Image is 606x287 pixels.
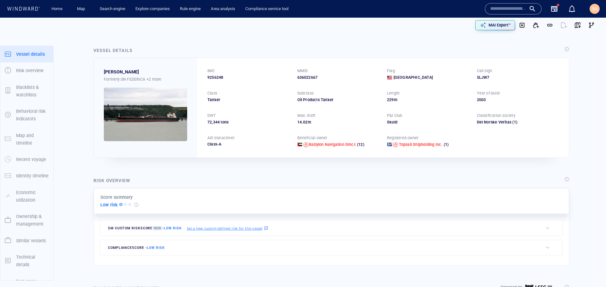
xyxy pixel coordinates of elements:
a: Topsail Shipholding Inc. (1) [399,142,449,147]
button: Similar vessels [0,232,53,249]
span: (1) [511,119,559,125]
a: Behavioral risk indicators [0,112,53,118]
a: Search engine [97,3,128,14]
button: Recent voyage [0,151,53,168]
p: Low risk [100,201,118,209]
div: Skuld [387,119,469,125]
div: Oil Products Tanker [297,97,380,103]
p: AIS transceiver [207,135,235,141]
iframe: Chat [579,259,601,282]
a: Similar vessels [0,237,53,243]
p: Behavioral risk indicators [16,107,49,123]
p: Economic utilization [16,189,49,204]
p: Subclass [297,90,314,96]
button: Home [47,3,67,14]
div: Tanker [207,97,290,103]
a: Blacklists & watchlists [0,88,53,94]
button: Technical details [0,249,53,273]
p: Length [387,90,400,96]
span: SM Custom risk score - [108,226,182,231]
button: Map and timeline [0,127,53,152]
button: Risk overview [0,62,53,79]
div: Notification center [568,5,576,13]
button: Blacklists & watchlists [0,79,53,103]
div: 72,344 tons [207,119,290,125]
a: Compliance service tool [243,3,291,14]
button: Map [72,3,92,14]
p: Risk overview [16,67,44,74]
p: Technical details [16,253,49,269]
a: Vessel details [0,51,53,57]
p: Map and timeline [16,132,49,147]
a: Home [49,3,65,14]
a: Ownership & management [0,217,53,223]
p: MMSI [297,68,308,74]
p: Similar vessels [16,237,46,244]
div: 2003 [477,97,559,103]
span: 02 [303,120,307,124]
img: 5905c34f9396684c69f674ea_0 [104,88,187,141]
a: Map [74,3,90,14]
div: 636022667 [297,75,380,80]
p: Blacklists & watchlists [16,83,49,99]
button: Identity timeline [0,168,53,184]
span: Topsail Shipholding Inc. [399,142,443,147]
a: Recent voyage [0,156,53,162]
span: (1) [443,142,449,147]
p: Registered owner [387,135,419,141]
a: Technical details [0,257,53,263]
p: Year of build [477,90,500,96]
p: Recent voyage [16,156,46,163]
button: Area analysis [208,3,238,14]
span: 14 [297,120,302,124]
p: IMO [207,68,215,74]
p: Flag [387,68,395,74]
div: 5LJW7 [477,75,559,80]
p: Identity timeline [16,172,49,180]
p: Max. draft [297,113,316,118]
button: Add to vessel list [529,18,543,32]
button: SA [588,3,601,15]
span: m [308,120,311,124]
p: MAI Expert™ [489,22,511,28]
span: SA [592,6,597,11]
span: DELFINA [104,68,139,76]
div: Det Norske Veritas [477,119,512,125]
span: 229 [387,97,394,102]
p: DWT [207,113,216,118]
span: Low risk [147,246,164,250]
span: [GEOGRAPHIC_DATA] [394,75,433,80]
span: . [302,120,303,124]
button: Behavioral risk indicators [0,103,53,127]
button: Ownership & management [0,208,53,232]
a: Explore companies [133,3,172,14]
button: Visual Link Analysis [585,18,598,32]
p: Vessel details [16,50,45,58]
p: Call sign [477,68,492,74]
a: Map and timeline [0,136,53,142]
p: Set a new custom defined risk for this vessel [187,226,263,231]
div: [PERSON_NAME] [104,68,139,76]
span: Babylon Navigation Dmcc [309,142,356,147]
a: Economic utilization [0,193,53,199]
a: Set a new custom defined risk for this vessel [187,225,268,232]
a: Identity timeline [0,173,53,179]
div: Vessel details [93,47,133,54]
div: Det Norske Veritas [477,119,559,125]
button: MAI Expert™ [475,20,515,30]
button: Economic utilization [0,184,53,209]
span: Low risk [164,226,181,230]
span: Class-A [207,142,221,146]
p: P&I Club [387,113,402,118]
span: m [394,97,397,102]
p: Ownership & management [16,213,49,228]
a: Rule engine [177,3,203,14]
p: Beneficial owner [297,135,328,141]
span: compliance score - [108,246,165,250]
p: Score summary [100,193,133,201]
button: View on map [571,18,585,32]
